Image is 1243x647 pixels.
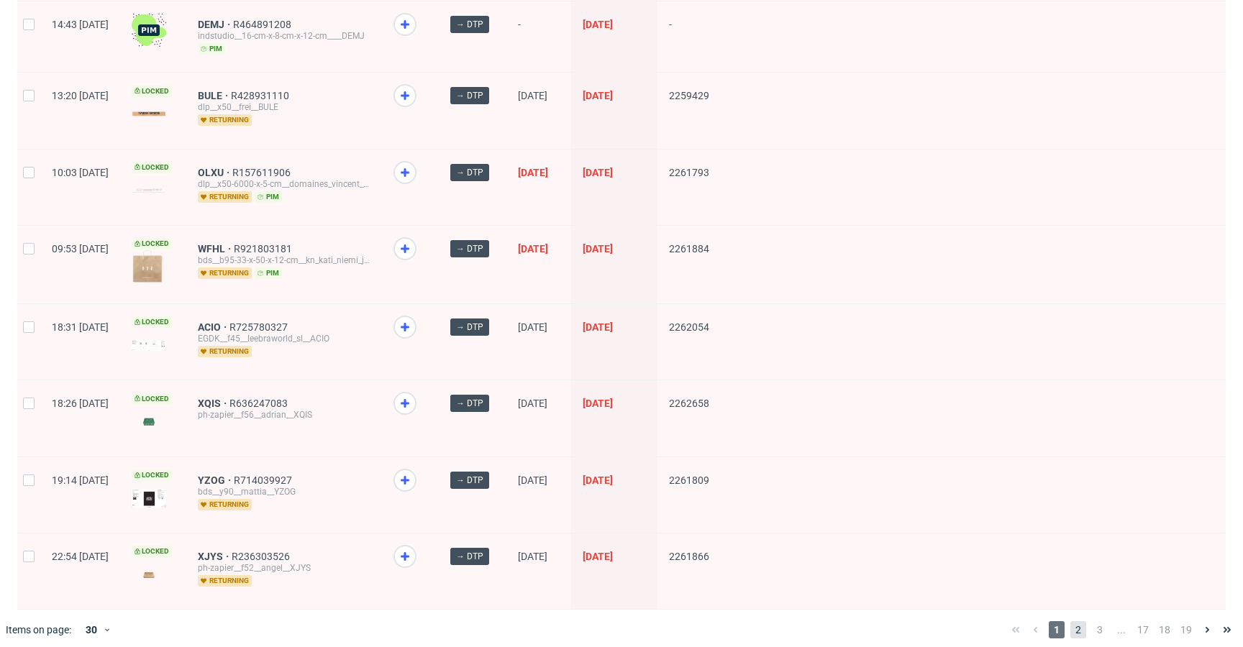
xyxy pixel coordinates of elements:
[77,620,103,640] div: 30
[132,469,172,481] span: Locked
[198,30,370,42] div: indstudio__16-cm-x-8-cm-x-12-cm____DEMJ
[52,321,109,333] span: 18:31 [DATE]
[518,321,547,333] span: [DATE]
[669,167,709,178] span: 2261793
[52,167,109,178] span: 10:03 [DATE]
[52,551,109,562] span: 22:54 [DATE]
[669,90,709,101] span: 2259429
[583,243,613,254] span: [DATE]
[255,191,282,203] span: pim
[198,114,252,126] span: returning
[456,474,483,487] span: → DTP
[6,623,71,637] span: Items on page:
[232,167,293,178] span: R157611906
[583,19,613,30] span: [DATE]
[233,19,294,30] a: R464891208
[132,111,166,116] img: version_two_editor_design.png
[456,397,483,410] span: → DTP
[198,474,234,486] a: YZOG
[198,178,370,190] div: dlp__x50-6000-x-5-cm__domaines_vincent_moreau_earl__OLXU
[231,90,292,101] a: R428931110
[1178,621,1194,638] span: 19
[132,565,166,584] img: version_two_editor_design.png
[132,162,172,173] span: Locked
[456,166,483,179] span: → DTP
[198,101,370,113] div: dlp__x50__frei__BULE
[198,19,233,30] a: DEMJ
[52,19,109,30] span: 14:43 [DATE]
[198,90,231,101] a: BULE
[132,340,166,352] img: version_two_editor_design.png
[1114,621,1129,638] span: ...
[518,19,560,55] span: -
[132,489,166,508] img: version_two_editor_design.png
[198,346,252,357] span: returning
[456,550,483,563] span: → DTP
[52,398,109,409] span: 18:26 [DATE]
[518,167,548,178] span: [DATE]
[1092,621,1108,638] span: 3
[232,551,293,562] a: R236303526
[198,409,370,421] div: ph-zapier__f56__adrian__XQIS
[518,551,547,562] span: [DATE]
[132,412,166,431] img: version_two_editor_design
[52,474,109,486] span: 19:14 [DATE]
[52,243,109,254] span: 09:53 [DATE]
[518,243,548,254] span: [DATE]
[583,551,613,562] span: [DATE]
[583,474,613,486] span: [DATE]
[132,13,166,47] img: wHgJFi1I6lmhQAAAABJRU5ErkJggg==
[518,398,547,409] span: [DATE]
[518,474,547,486] span: [DATE]
[132,316,172,328] span: Locked
[198,243,234,254] a: WFHL
[669,551,709,562] span: 2261866
[229,398,291,409] a: R636247083
[198,575,252,587] span: returning
[1135,621,1151,638] span: 17
[198,398,229,409] a: XQIS
[234,243,295,254] a: R921803181
[198,167,232,178] a: OLXU
[518,90,547,101] span: [DATE]
[229,321,291,333] a: R725780327
[669,19,709,55] span: -
[255,267,282,279] span: pim
[52,90,109,101] span: 13:20 [DATE]
[669,321,709,333] span: 2262054
[234,474,295,486] a: R714039927
[583,398,613,409] span: [DATE]
[198,486,370,497] div: bds__y90__mattia__YZOG
[132,188,166,193] img: version_two_editor_design
[198,254,370,266] div: bds__b95-33-x-50-x-12-cm__kn_kati_niemi_jorretuote_oy__WFHL
[456,89,483,102] span: → DTP
[198,333,370,344] div: EGDK__f45__leebraworld_sl__ACIO
[132,86,172,97] span: Locked
[198,43,225,55] span: pim
[669,398,709,409] span: 2262658
[198,321,229,333] a: ACIO
[132,546,172,557] span: Locked
[1070,621,1086,638] span: 2
[583,90,613,101] span: [DATE]
[583,321,613,333] span: [DATE]
[669,243,709,254] span: 2261884
[583,167,613,178] span: [DATE]
[456,321,483,334] span: → DTP
[198,191,252,203] span: returning
[132,393,172,405] span: Locked
[198,551,232,562] a: XJYS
